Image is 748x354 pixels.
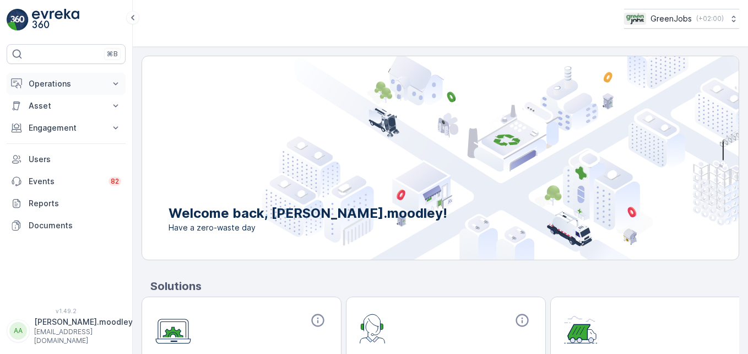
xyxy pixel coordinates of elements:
[29,220,121,231] p: Documents
[29,176,102,187] p: Events
[169,222,447,233] span: Have a zero-waste day
[7,117,126,139] button: Engagement
[150,278,739,294] p: Solutions
[360,313,386,344] img: module-icon
[7,148,126,170] a: Users
[7,214,126,237] a: Documents
[7,308,126,314] span: v 1.49.2
[34,317,133,328] p: [PERSON_NAME].moodley
[262,56,739,260] img: city illustration
[111,177,119,186] p: 82
[29,122,104,133] p: Engagement
[7,9,29,31] img: logo
[7,73,126,95] button: Operations
[9,322,27,340] div: AA
[564,313,598,344] img: module-icon
[29,100,104,111] p: Asset
[7,192,126,214] a: Reports
[696,14,724,23] p: ( +02:00 )
[155,313,191,344] img: module-icon
[651,13,692,24] p: GreenJobs
[7,317,126,345] button: AA[PERSON_NAME].moodley[EMAIL_ADDRESS][DOMAIN_NAME]
[29,154,121,165] p: Users
[624,13,646,25] img: Green_Jobs_Logo.png
[32,9,79,31] img: logo_light-DOdMpM7g.png
[34,328,133,345] p: [EMAIL_ADDRESS][DOMAIN_NAME]
[29,198,121,209] p: Reports
[169,205,447,222] p: Welcome back, [PERSON_NAME].moodley!
[7,170,126,192] a: Events82
[29,78,104,89] p: Operations
[7,95,126,117] button: Asset
[107,50,118,58] p: ⌘B
[624,9,739,29] button: GreenJobs(+02:00)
